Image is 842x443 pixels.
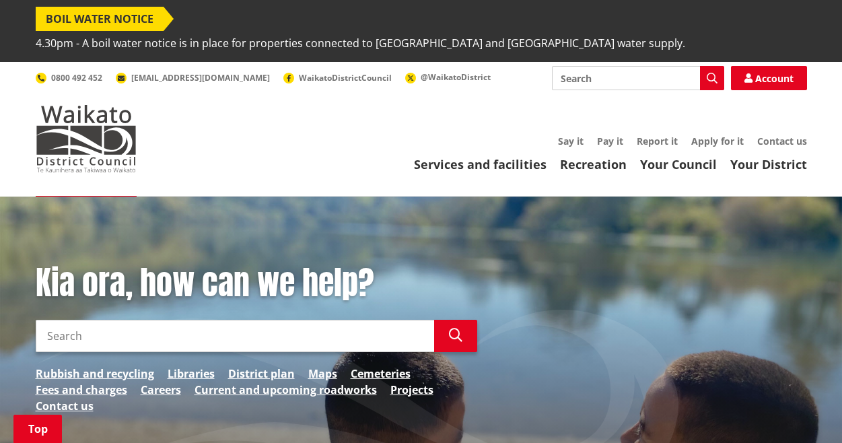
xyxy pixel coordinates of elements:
[168,366,215,382] a: Libraries
[116,72,270,83] a: [EMAIL_ADDRESS][DOMAIN_NAME]
[421,71,491,83] span: @WaikatoDistrict
[560,156,627,172] a: Recreation
[414,156,547,172] a: Services and facilities
[405,71,491,83] a: @WaikatoDistrict
[390,382,433,398] a: Projects
[691,135,744,147] a: Apply for it
[36,398,94,414] a: Contact us
[757,135,807,147] a: Contact us
[351,366,411,382] a: Cemeteries
[552,66,724,90] input: Search input
[730,156,807,172] a: Your District
[13,415,62,443] a: Top
[36,72,102,83] a: 0800 492 452
[131,72,270,83] span: [EMAIL_ADDRESS][DOMAIN_NAME]
[36,31,685,55] span: 4.30pm - A boil water notice is in place for properties connected to [GEOGRAPHIC_DATA] and [GEOGR...
[36,366,154,382] a: Rubbish and recycling
[558,135,584,147] a: Say it
[36,320,434,352] input: Search input
[308,366,337,382] a: Maps
[51,72,102,83] span: 0800 492 452
[597,135,623,147] a: Pay it
[36,264,477,303] h1: Kia ora, how can we help?
[228,366,295,382] a: District plan
[195,382,377,398] a: Current and upcoming roadworks
[36,105,137,172] img: Waikato District Council - Te Kaunihera aa Takiwaa o Waikato
[283,72,392,83] a: WaikatoDistrictCouncil
[36,7,164,31] span: BOIL WATER NOTICE
[36,382,127,398] a: Fees and charges
[637,135,678,147] a: Report it
[141,382,181,398] a: Careers
[731,66,807,90] a: Account
[640,156,717,172] a: Your Council
[299,72,392,83] span: WaikatoDistrictCouncil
